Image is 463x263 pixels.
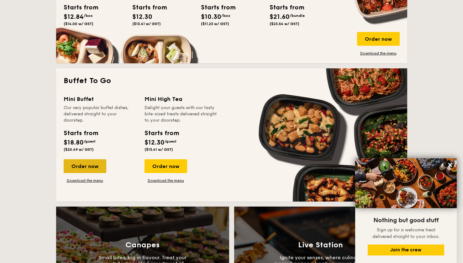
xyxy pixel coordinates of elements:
[125,241,160,250] h3: Canapes
[145,178,187,183] a: Download the menu
[201,22,229,26] span: ($11.23 w/ GST)
[373,217,439,224] span: Nothing but good stuff
[145,105,218,124] div: Delight your guests with our tasty bite-sized treats delivered straight to your doorstep.
[355,158,457,208] img: DSC07876-Edit02-Large.jpeg
[84,139,96,144] span: /guest
[84,13,93,18] span: /box
[64,76,400,86] h2: Buffet To Go
[165,139,176,144] span: /guest
[290,13,305,18] span: /bundle
[357,51,400,56] a: Download the menu
[145,129,179,138] div: Starts from
[64,139,84,146] span: $18.80
[357,32,400,46] div: Order now
[132,13,152,21] span: $12.30
[145,95,218,103] div: Mini High Tea
[64,22,93,26] span: ($14.00 w/ GST)
[64,147,94,152] span: ($20.49 w/ GST)
[132,22,161,26] span: ($13.41 w/ GST)
[445,160,455,170] button: Close
[270,22,299,26] span: ($23.54 w/ GST)
[368,245,444,255] button: Join the crew
[132,3,160,12] div: Starts from
[64,129,98,138] div: Starts from
[221,13,230,18] span: /box
[64,159,106,173] div: Order now
[145,159,187,173] div: Order now
[64,178,106,183] a: Download the menu
[201,3,229,12] div: Starts from
[145,147,173,152] span: ($13.41 w/ GST)
[372,227,439,239] span: Sign up for a welcome treat delivered straight to your inbox.
[64,13,84,21] span: $12.84
[270,13,290,21] span: $21.60
[298,241,343,250] h3: Live Station
[64,95,137,103] div: Mini Buffet
[270,3,298,12] div: Starts from
[64,3,92,12] div: Starts from
[201,13,221,21] span: $10.30
[64,105,137,124] div: Our very popular buffet dishes, delivered straight to your doorstep.
[145,139,165,146] span: $12.30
